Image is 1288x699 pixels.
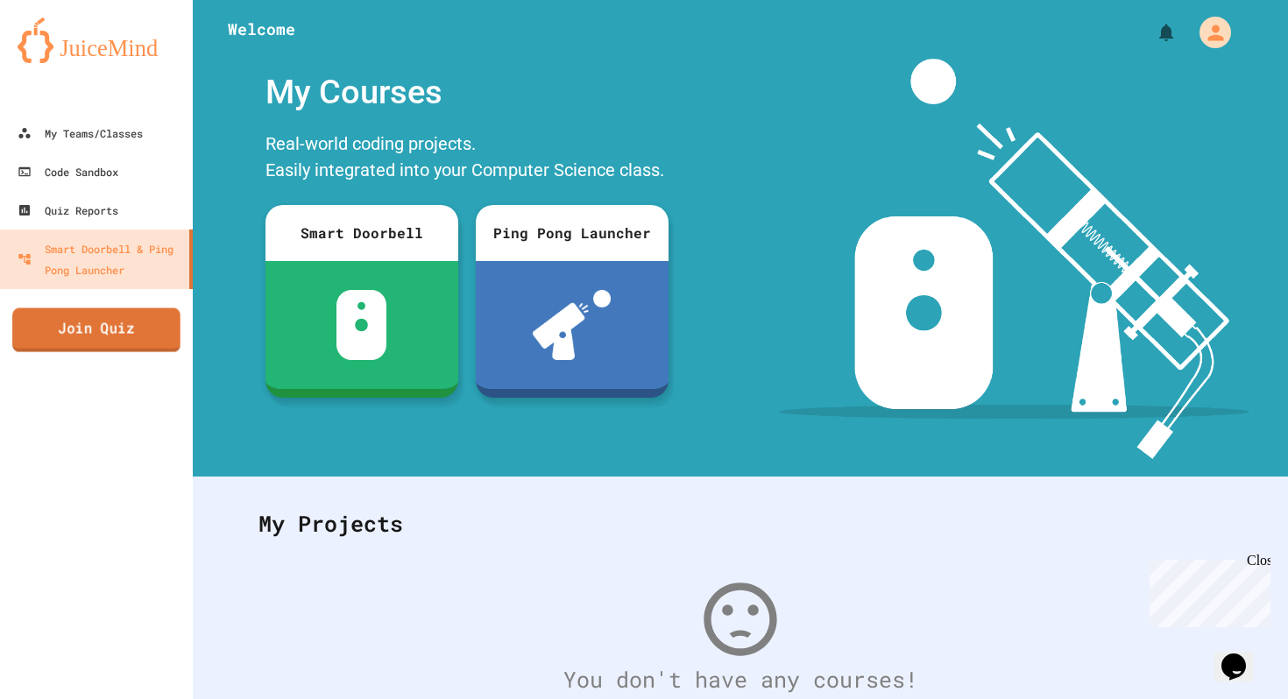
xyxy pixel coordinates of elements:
[1181,12,1235,53] div: My Account
[241,490,1240,558] div: My Projects
[533,290,611,360] img: ppl-with-ball.png
[257,59,677,126] div: My Courses
[12,308,180,352] a: Join Quiz
[241,663,1240,696] div: You don't have any courses!
[1143,553,1270,627] iframe: chat widget
[18,200,118,221] div: Quiz Reports
[18,238,182,280] div: Smart Doorbell & Ping Pong Launcher
[7,7,121,111] div: Chat with us now!Close
[336,290,386,360] img: sdb-white.svg
[265,205,458,261] div: Smart Doorbell
[18,161,118,182] div: Code Sandbox
[18,123,143,144] div: My Teams/Classes
[779,59,1249,459] img: banner-image-my-projects.png
[1123,18,1181,47] div: My Notifications
[1214,629,1270,681] iframe: chat widget
[476,205,669,261] div: Ping Pong Launcher
[257,126,677,192] div: Real-world coding projects. Easily integrated into your Computer Science class.
[18,18,175,63] img: logo-orange.svg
